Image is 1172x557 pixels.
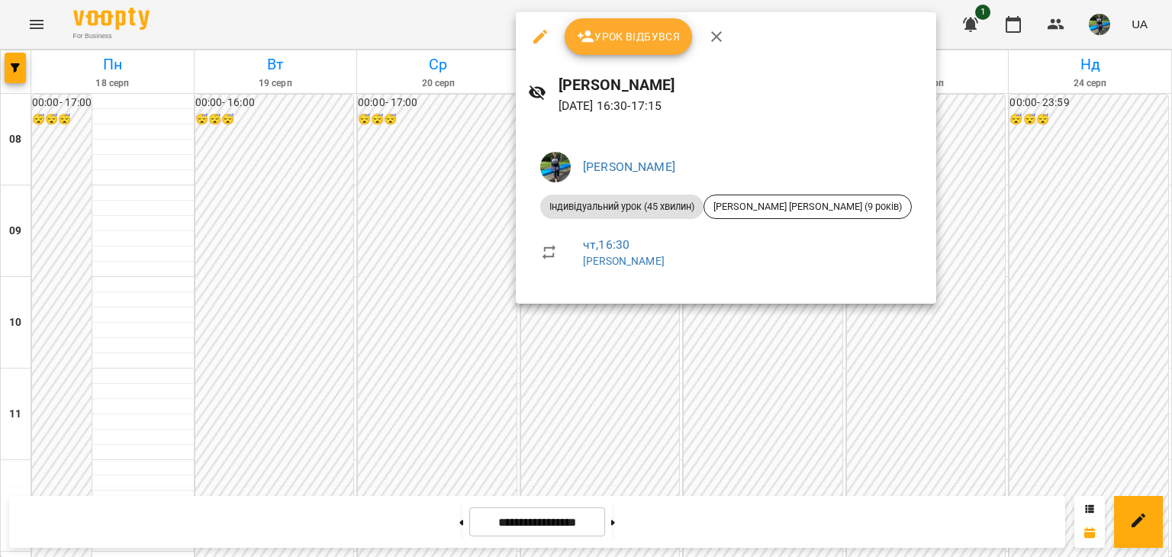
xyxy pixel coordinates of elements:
[559,73,924,97] h6: [PERSON_NAME]
[583,237,629,252] a: чт , 16:30
[577,27,681,46] span: Урок відбувся
[540,152,571,182] img: a7d75f143456b85373c83393ca1ef84a.jpg
[540,200,704,214] span: Індивідуальний урок (45 хвилин)
[583,159,675,174] a: [PERSON_NAME]
[583,255,665,267] a: [PERSON_NAME]
[704,195,912,219] div: [PERSON_NAME] [PERSON_NAME] (9 років)
[704,200,911,214] span: [PERSON_NAME] [PERSON_NAME] (9 років)
[559,97,924,115] p: [DATE] 16:30 - 17:15
[565,18,693,55] button: Урок відбувся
